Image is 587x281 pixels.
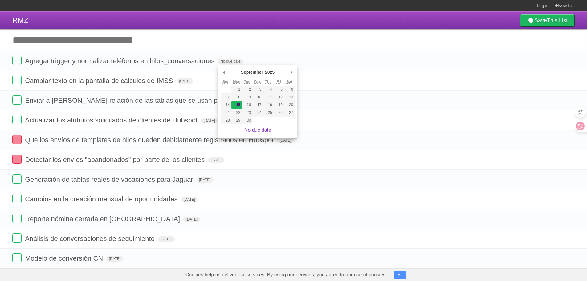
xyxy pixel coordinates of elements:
label: Done [12,56,22,65]
label: Done [12,155,22,164]
label: Done [12,233,22,243]
button: 12 [274,93,284,101]
button: 7 [221,93,231,101]
button: Previous Month [221,68,227,77]
button: 24 [252,109,263,117]
button: 19 [274,101,284,109]
button: 18 [263,101,273,109]
label: Done [12,95,22,105]
span: Análisis de conversaciones de seguimiento [25,235,156,242]
button: 27 [284,109,295,117]
span: [DATE] [201,118,218,123]
button: 25 [263,109,273,117]
button: 20 [284,101,295,109]
b: This List [547,17,568,23]
button: 4 [263,86,273,93]
abbr: Monday [233,80,240,84]
button: 17 [252,101,263,109]
span: Actualizar los atributos solicitados de clientes de Hubspot [25,116,199,124]
label: Done [12,214,22,223]
abbr: Tuesday [244,80,250,84]
span: Modelo de conversión CN [25,254,104,262]
button: 3 [252,86,263,93]
abbr: Saturday [287,80,292,84]
abbr: Thursday [265,80,272,84]
label: Done [12,76,22,85]
span: [DATE] [277,138,294,143]
span: Detectar los envíos "abandonados" por parte de los clientes [25,156,206,163]
span: [DATE] [181,197,198,202]
abbr: Friday [276,80,281,84]
button: 2 [242,86,252,93]
label: Done [12,115,22,124]
label: Done [12,253,22,262]
button: 9 [242,93,252,101]
span: Enviar a [PERSON_NAME] relación de las tablas que se usan para un cálculo [25,97,261,104]
span: Cookies help us deliver our services. By using our services, you agree to our use of cookies. [179,269,393,281]
button: 16 [242,101,252,109]
button: 29 [231,117,242,124]
label: Done [12,174,22,184]
button: 14 [221,101,231,109]
span: Cambiar texto en la pantalla de cálculos de IMSS [25,77,175,85]
button: 30 [242,117,252,124]
span: Que los envíos de templates de hilos queden debidamente registrados en Hubspot [25,136,275,144]
div: 2025 [264,68,275,77]
button: 10 [252,93,263,101]
span: Agregar trigger y normalizar teléfonos en hilos_conversaciones [25,57,216,65]
button: 15 [231,101,242,109]
abbr: Wednesday [254,80,262,84]
a: SaveThis List [520,14,575,27]
button: 28 [221,117,231,124]
span: Generación de tablas reales de vacaciones para Jaguar [25,176,194,183]
button: 23 [242,109,252,117]
label: Done [12,135,22,144]
span: Cambios en la creación mensual de oportunidades [25,195,179,203]
span: [DATE] [158,236,175,242]
span: RMZ [12,16,28,24]
button: 21 [221,109,231,117]
span: [DATE] [183,217,200,222]
button: 11 [263,93,273,101]
button: 1 [231,86,242,93]
span: [DATE] [106,256,123,262]
span: [DATE] [197,177,213,183]
span: No due date [218,59,243,64]
button: OK [394,271,406,279]
button: 26 [274,109,284,117]
button: 6 [284,86,295,93]
button: 5 [274,86,284,93]
button: Next Month [288,68,295,77]
span: [DATE] [208,157,225,163]
abbr: Sunday [222,80,230,84]
button: 13 [284,93,295,101]
div: September [240,68,264,77]
a: No due date [244,127,271,133]
button: 22 [231,109,242,117]
span: Reporte nómina cerrada en [GEOGRAPHIC_DATA] [25,215,181,223]
label: Done [12,194,22,203]
span: [DATE] [177,78,193,84]
button: 8 [231,93,242,101]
